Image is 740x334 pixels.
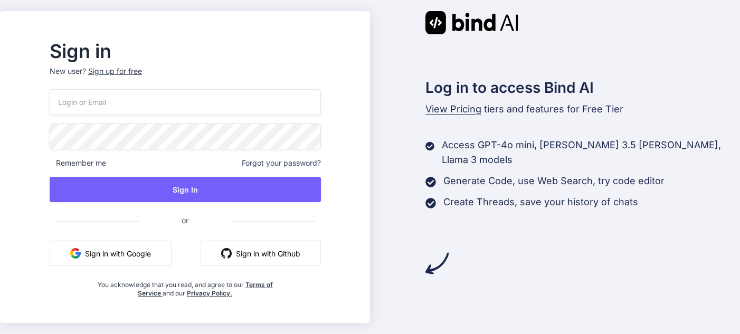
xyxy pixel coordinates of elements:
[50,158,106,168] span: Remember me
[425,77,740,99] h2: Log in to access Bind AI
[443,174,665,188] p: Generate Code, use Web Search, try code editor
[442,138,740,167] p: Access GPT-4o mini, [PERSON_NAME] 3.5 [PERSON_NAME], Llama 3 models
[425,252,449,275] img: arrow
[50,177,321,202] button: Sign In
[50,241,172,266] button: Sign in with Google
[187,289,232,297] a: Privacy Policy.
[50,43,321,60] h2: Sign in
[88,66,142,77] div: Sign up for free
[138,281,273,297] a: Terms of Service
[50,66,321,89] p: New user?
[50,89,321,115] input: Login or Email
[242,158,321,168] span: Forgot your password?
[443,195,638,209] p: Create Threads, save your history of chats
[70,248,81,259] img: google
[139,207,231,233] span: or
[94,274,276,298] div: You acknowledge that you read, and agree to our and our
[425,103,481,114] span: View Pricing
[201,241,321,266] button: Sign in with Github
[425,102,740,117] p: tiers and features for Free Tier
[425,11,518,34] img: Bind AI logo
[221,248,232,259] img: github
